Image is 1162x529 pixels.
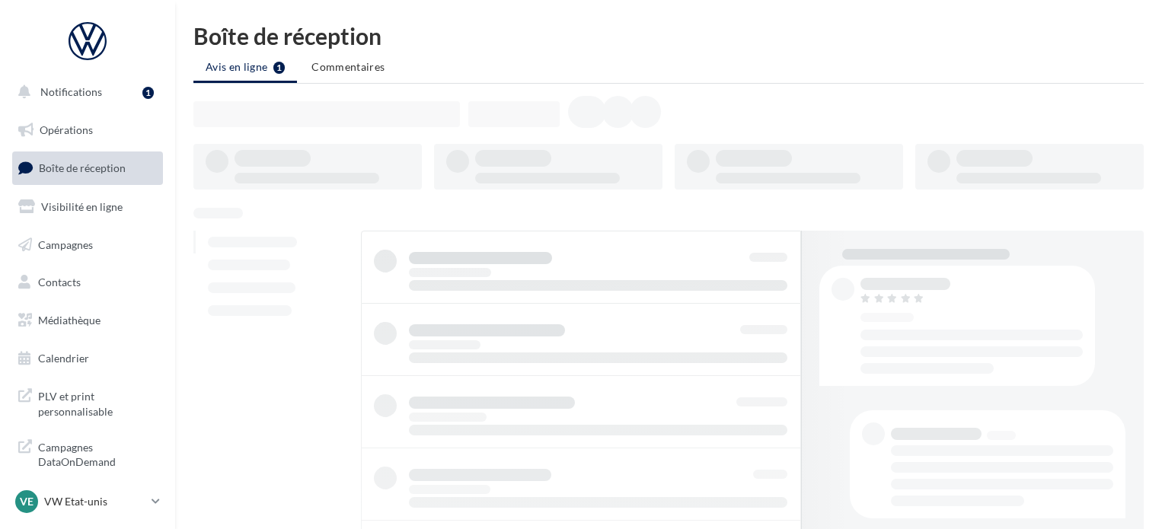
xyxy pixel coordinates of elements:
[20,494,34,509] span: VE
[44,494,145,509] p: VW Etat-unis
[142,87,154,99] div: 1
[9,304,166,336] a: Médiathèque
[40,85,102,98] span: Notifications
[9,343,166,374] a: Calendrier
[38,314,101,327] span: Médiathèque
[193,24,1144,47] div: Boîte de réception
[38,276,81,288] span: Contacts
[39,161,126,174] span: Boîte de réception
[311,60,385,73] span: Commentaires
[9,229,166,261] a: Campagnes
[9,151,166,184] a: Boîte de réception
[38,437,157,470] span: Campagnes DataOnDemand
[9,76,160,108] button: Notifications 1
[12,487,163,516] a: VE VW Etat-unis
[41,200,123,213] span: Visibilité en ligne
[9,431,166,476] a: Campagnes DataOnDemand
[9,380,166,425] a: PLV et print personnalisable
[9,114,166,146] a: Opérations
[38,352,89,365] span: Calendrier
[9,191,166,223] a: Visibilité en ligne
[40,123,93,136] span: Opérations
[38,386,157,419] span: PLV et print personnalisable
[9,266,166,298] a: Contacts
[38,237,93,250] span: Campagnes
